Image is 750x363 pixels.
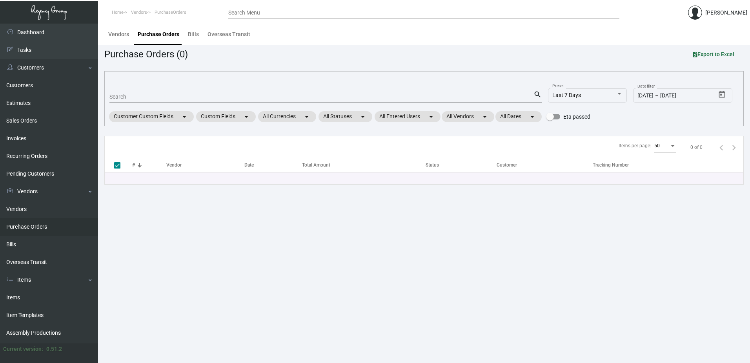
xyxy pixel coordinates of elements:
[716,88,728,101] button: Open calendar
[138,30,179,38] div: Purchase Orders
[244,161,254,169] div: Date
[132,161,166,169] div: #
[619,142,651,149] div: Items per page:
[46,345,62,353] div: 0.51.2
[302,112,311,121] mat-icon: arrow_drop_down
[497,161,593,169] div: Customer
[132,161,135,169] div: #
[654,143,660,148] span: 50
[375,111,441,122] mat-chip: All Entered Users
[497,161,517,169] div: Customer
[715,141,728,154] button: Previous page
[188,30,199,38] div: Bills
[480,112,490,121] mat-icon: arrow_drop_down
[533,90,542,99] mat-icon: search
[166,161,244,169] div: Vendor
[654,143,676,149] mat-select: Items per page:
[426,161,497,169] div: Status
[155,10,186,15] span: PurchaseOrders
[495,111,542,122] mat-chip: All Dates
[593,161,629,169] div: Tracking Number
[109,111,194,122] mat-chip: Customer Custom Fields
[180,112,189,121] mat-icon: arrow_drop_down
[690,144,703,151] div: 0 of 0
[104,47,188,61] div: Purchase Orders (0)
[426,161,439,169] div: Status
[302,161,330,169] div: Total Amount
[660,93,698,99] input: End date
[258,111,316,122] mat-chip: All Currencies
[131,10,147,15] span: Vendors
[655,93,659,99] span: –
[244,161,302,169] div: Date
[208,30,250,38] div: Overseas Transit
[687,47,741,61] button: Export to Excel
[593,161,743,169] div: Tracking Number
[528,112,537,121] mat-icon: arrow_drop_down
[693,51,734,57] span: Export to Excel
[637,93,654,99] input: Start date
[358,112,368,121] mat-icon: arrow_drop_down
[728,141,740,154] button: Next page
[442,111,494,122] mat-chip: All Vendors
[166,161,182,169] div: Vendor
[302,161,425,169] div: Total Amount
[112,10,124,15] span: Home
[196,111,256,122] mat-chip: Custom Fields
[688,5,702,20] img: admin@bootstrapmaster.com
[426,112,436,121] mat-icon: arrow_drop_down
[563,112,590,121] span: Eta passed
[552,92,581,98] span: Last 7 Days
[705,9,747,17] div: [PERSON_NAME]
[242,112,251,121] mat-icon: arrow_drop_down
[3,345,43,353] div: Current version:
[319,111,372,122] mat-chip: All Statuses
[108,30,129,38] div: Vendors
